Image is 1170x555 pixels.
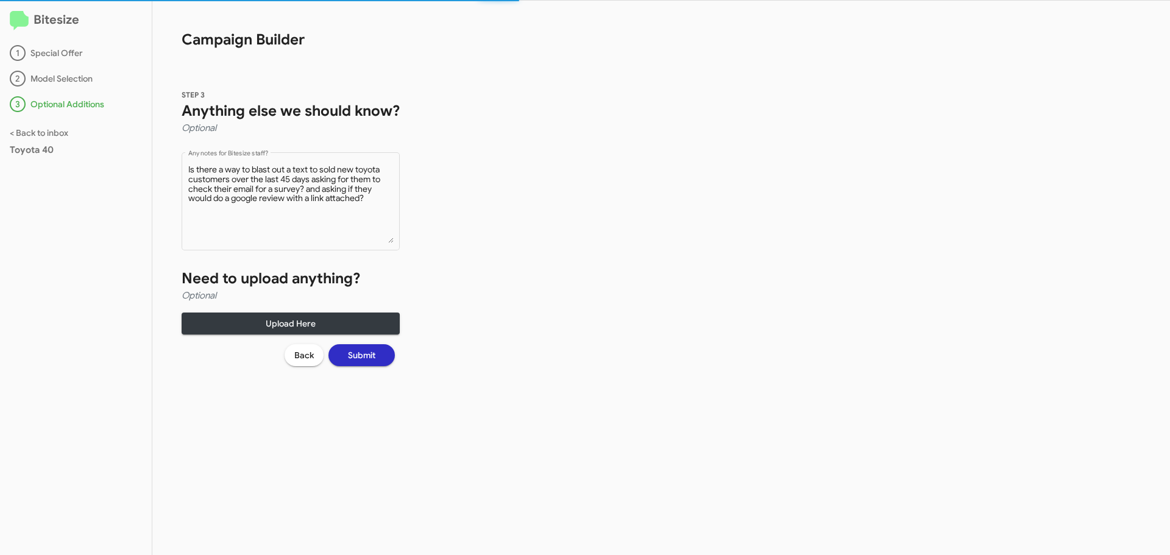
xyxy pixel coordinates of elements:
div: 3 [10,96,26,112]
div: 2 [10,71,26,87]
span: Upload Here [191,313,390,334]
span: STEP 3 [182,90,205,99]
div: 1 [10,45,26,61]
div: Model Selection [10,71,142,87]
h1: Campaign Builder [152,1,429,49]
h4: Optional [182,121,400,135]
h4: Optional [182,288,400,303]
img: logo-minimal.svg [10,11,29,30]
div: Optional Additions [10,96,142,112]
div: Toyota 40 [10,144,142,156]
button: Upload Here [182,313,400,334]
h2: Bitesize [10,10,142,30]
h1: Need to upload anything? [182,269,400,288]
button: Back [285,344,324,366]
h1: Anything else we should know? [182,101,400,121]
button: Submit [328,344,395,366]
span: Submit [348,344,375,366]
span: Back [294,344,314,366]
div: Special Offer [10,45,142,61]
a: < Back to inbox [10,127,68,138]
